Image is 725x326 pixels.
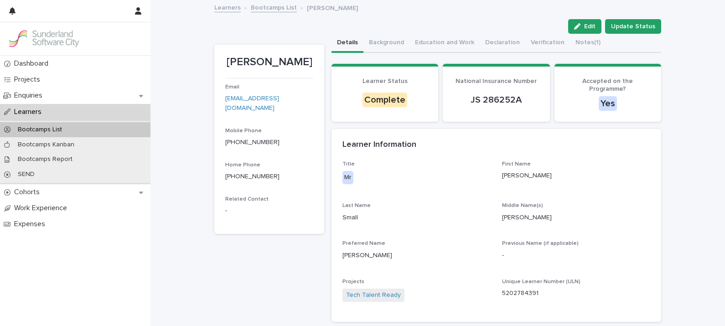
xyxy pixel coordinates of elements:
[225,173,280,180] a: [PHONE_NUMBER]
[10,204,74,212] p: Work Experience
[584,23,596,30] span: Edit
[342,203,371,208] span: Last Name
[409,34,480,53] button: Education and Work
[10,220,52,228] p: Expenses
[225,206,313,216] p: -
[346,290,401,300] a: Tech Talent Ready
[10,155,80,163] p: Bootcamps Report
[225,95,279,111] a: [EMAIL_ADDRESS][DOMAIN_NAME]
[480,34,525,53] button: Declaration
[342,213,491,223] p: Small
[342,171,353,184] div: Mr
[10,141,82,149] p: Bootcamps Kanban
[307,2,358,12] p: [PERSON_NAME]
[611,22,655,31] span: Update Status
[225,128,262,134] span: Mobile Phone
[10,188,47,197] p: Cohorts
[225,84,239,90] span: Email
[454,94,539,105] p: JS 286252A
[362,78,408,84] span: Learner Status
[502,203,543,208] span: Middle Name(s)
[342,241,385,246] span: Preferred Name
[251,2,297,12] a: Bootcamps List
[331,34,363,53] button: Details
[10,108,49,116] p: Learners
[225,56,313,69] p: [PERSON_NAME]
[502,289,651,298] p: 5202784391
[502,251,651,260] p: -
[10,59,56,68] p: Dashboard
[342,161,355,167] span: Title
[10,126,69,134] p: Bootcamps List
[225,162,260,168] span: Home Phone
[525,34,570,53] button: Verification
[502,241,579,246] span: Previous Name (if applicable)
[605,19,661,34] button: Update Status
[599,96,617,111] div: Yes
[214,2,241,12] a: Learners
[502,161,531,167] span: First Name
[342,251,491,260] p: [PERSON_NAME]
[225,197,269,202] span: Related Contact
[362,93,407,107] div: Complete
[342,279,364,285] span: Projects
[502,213,651,223] p: [PERSON_NAME]
[225,139,280,145] a: [PHONE_NUMBER]
[502,171,651,181] p: [PERSON_NAME]
[456,78,537,84] span: National Insurance Number
[7,30,80,48] img: GVzBcg19RCOYju8xzymn
[10,171,42,178] p: SEND
[10,91,50,100] p: Enquiries
[363,34,409,53] button: Background
[342,140,416,150] h2: Learner Information
[502,279,580,285] span: Unique Learner Number (ULN)
[582,78,633,92] span: Accepted on the Programme?
[10,75,47,84] p: Projects
[570,34,606,53] button: Notes (1)
[568,19,601,34] button: Edit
